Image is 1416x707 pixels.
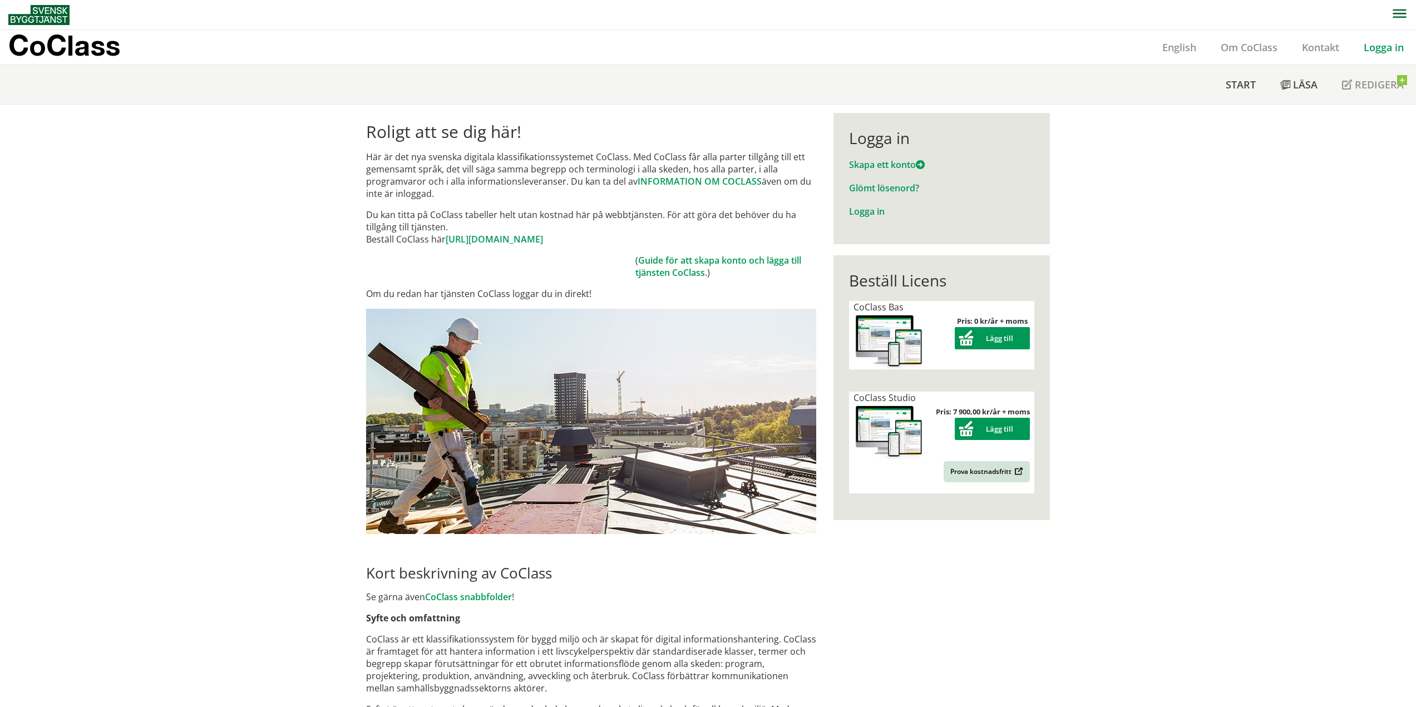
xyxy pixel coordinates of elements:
[944,461,1030,482] a: Prova kostnadsfritt
[1208,41,1290,54] a: Om CoClass
[955,327,1030,349] button: Lägg till
[638,175,762,187] a: INFORMATION OM COCLASS
[1226,78,1256,91] span: Start
[425,591,512,603] a: CoClass snabbfolder
[366,591,816,603] p: Se gärna även !
[366,309,816,534] img: login.jpg
[849,128,1034,147] div: Logga in
[853,301,904,313] span: CoClass Bas
[1268,65,1330,104] a: Läsa
[1150,41,1208,54] a: English
[1290,41,1351,54] a: Kontakt
[366,122,816,142] h1: Roligt att se dig här!
[635,254,816,279] td: ( .)
[849,205,885,217] a: Logga in
[366,209,816,245] p: Du kan titta på CoClass tabeller helt utan kostnad här på webbtjänsten. För att göra det behöver ...
[936,407,1030,417] strong: Pris: 7 900,00 kr/år + moms
[8,39,120,52] p: CoClass
[366,288,816,300] p: Om du redan har tjänsten CoClass loggar du in direkt!
[1293,78,1318,91] span: Läsa
[853,392,916,404] span: CoClass Studio
[853,404,925,460] img: coclass-license.jpg
[366,612,460,624] strong: Syfte och omfattning
[955,418,1030,440] button: Lägg till
[366,633,816,694] p: CoClass är ett klassifikationssystem för byggd miljö och är skapat för digital informationshanter...
[955,333,1030,343] a: Lägg till
[849,271,1034,290] div: Beställ Licens
[853,313,925,369] img: coclass-license.jpg
[446,233,543,245] a: [URL][DOMAIN_NAME]
[957,316,1028,326] strong: Pris: 0 kr/år + moms
[8,5,70,25] img: Svensk Byggtjänst
[1013,467,1023,476] img: Outbound.png
[1213,65,1268,104] a: Start
[366,564,816,582] h2: Kort beskrivning av CoClass
[1351,41,1416,54] a: Logga in
[849,159,925,171] a: Skapa ett konto
[366,151,816,200] p: Här är det nya svenska digitala klassifikationssystemet CoClass. Med CoClass får alla parter till...
[635,254,801,279] a: Guide för att skapa konto och lägga till tjänsten CoClass
[8,30,144,65] a: CoClass
[955,424,1030,434] a: Lägg till
[849,182,919,194] a: Glömt lösenord?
